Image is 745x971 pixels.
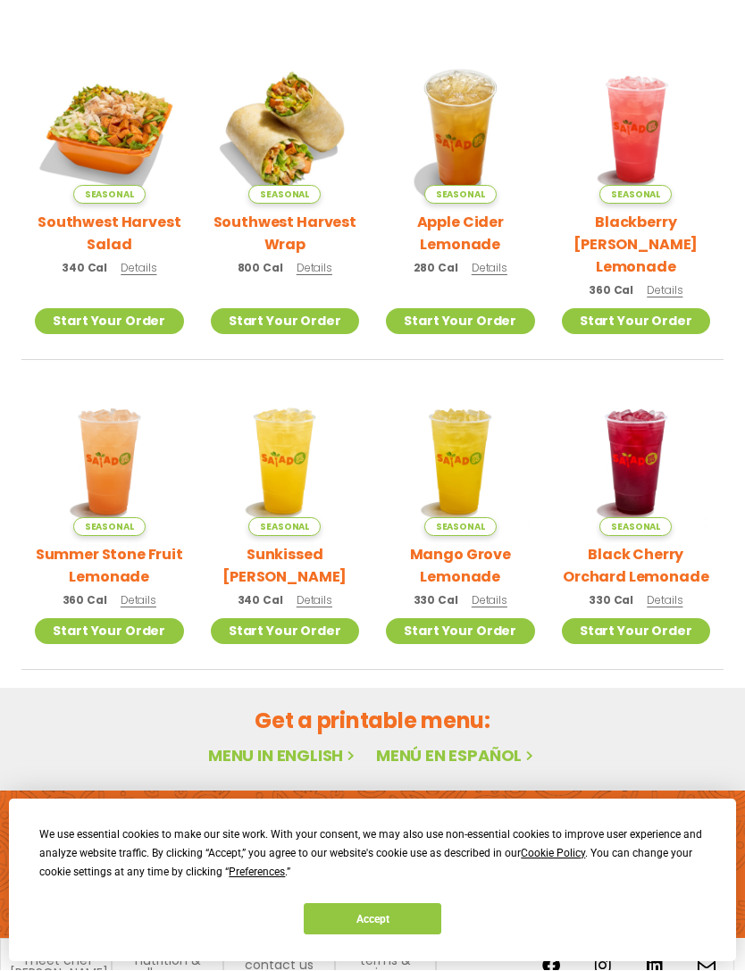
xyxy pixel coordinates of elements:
[211,544,360,589] h2: Sunkissed [PERSON_NAME]
[424,518,497,537] span: Seasonal
[211,55,360,205] img: Product photo for Southwest Harvest Wrap
[589,283,633,299] span: 360 Cal
[39,826,705,883] div: We use essential cookies to make our site work. With your consent, we may also use non-essential ...
[211,212,360,256] h2: Southwest Harvest Wrap
[248,518,321,537] span: Seasonal
[599,518,672,537] span: Seasonal
[35,388,184,537] img: Product photo for Summer Stone Fruit Lemonade
[386,619,535,645] a: Start Your Order
[386,212,535,256] h2: Apple Cider Lemonade
[386,388,535,537] img: Product photo for Mango Grove Lemonade
[562,544,711,589] h2: Black Cherry Orchard Lemonade
[304,904,441,935] button: Accept
[386,309,535,335] a: Start Your Order
[73,518,146,537] span: Seasonal
[208,745,358,767] a: Menu in English
[424,186,497,205] span: Seasonal
[121,261,156,276] span: Details
[297,593,332,608] span: Details
[414,261,458,277] span: 280 Cal
[21,706,724,737] h2: Get a printable menu:
[386,544,535,589] h2: Mango Grove Lemonade
[589,593,633,609] span: 330 Cal
[211,619,360,645] a: Start Your Order
[472,593,507,608] span: Details
[297,261,332,276] span: Details
[386,55,535,205] img: Product photo for Apple Cider Lemonade
[414,593,458,609] span: 330 Cal
[62,261,107,277] span: 340 Cal
[521,848,585,860] span: Cookie Policy
[599,186,672,205] span: Seasonal
[248,186,321,205] span: Seasonal
[35,619,184,645] a: Start Your Order
[35,544,184,589] h2: Summer Stone Fruit Lemonade
[73,186,146,205] span: Seasonal
[376,745,537,767] a: Menú en español
[562,212,711,279] h2: Blackberry [PERSON_NAME] Lemonade
[562,619,711,645] a: Start Your Order
[35,309,184,335] a: Start Your Order
[562,309,711,335] a: Start Your Order
[238,261,283,277] span: 800 Cal
[472,261,507,276] span: Details
[647,283,682,298] span: Details
[211,309,360,335] a: Start Your Order
[121,593,156,608] span: Details
[562,388,711,537] img: Product photo for Black Cherry Orchard Lemonade
[63,593,107,609] span: 360 Cal
[9,799,736,962] div: Cookie Consent Prompt
[211,388,360,537] img: Product photo for Sunkissed Yuzu Lemonade
[647,593,682,608] span: Details
[35,55,184,205] img: Product photo for Southwest Harvest Salad
[238,593,283,609] span: 340 Cal
[229,866,285,879] span: Preferences
[35,212,184,256] h2: Southwest Harvest Salad
[562,55,711,205] img: Product photo for Blackberry Bramble Lemonade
